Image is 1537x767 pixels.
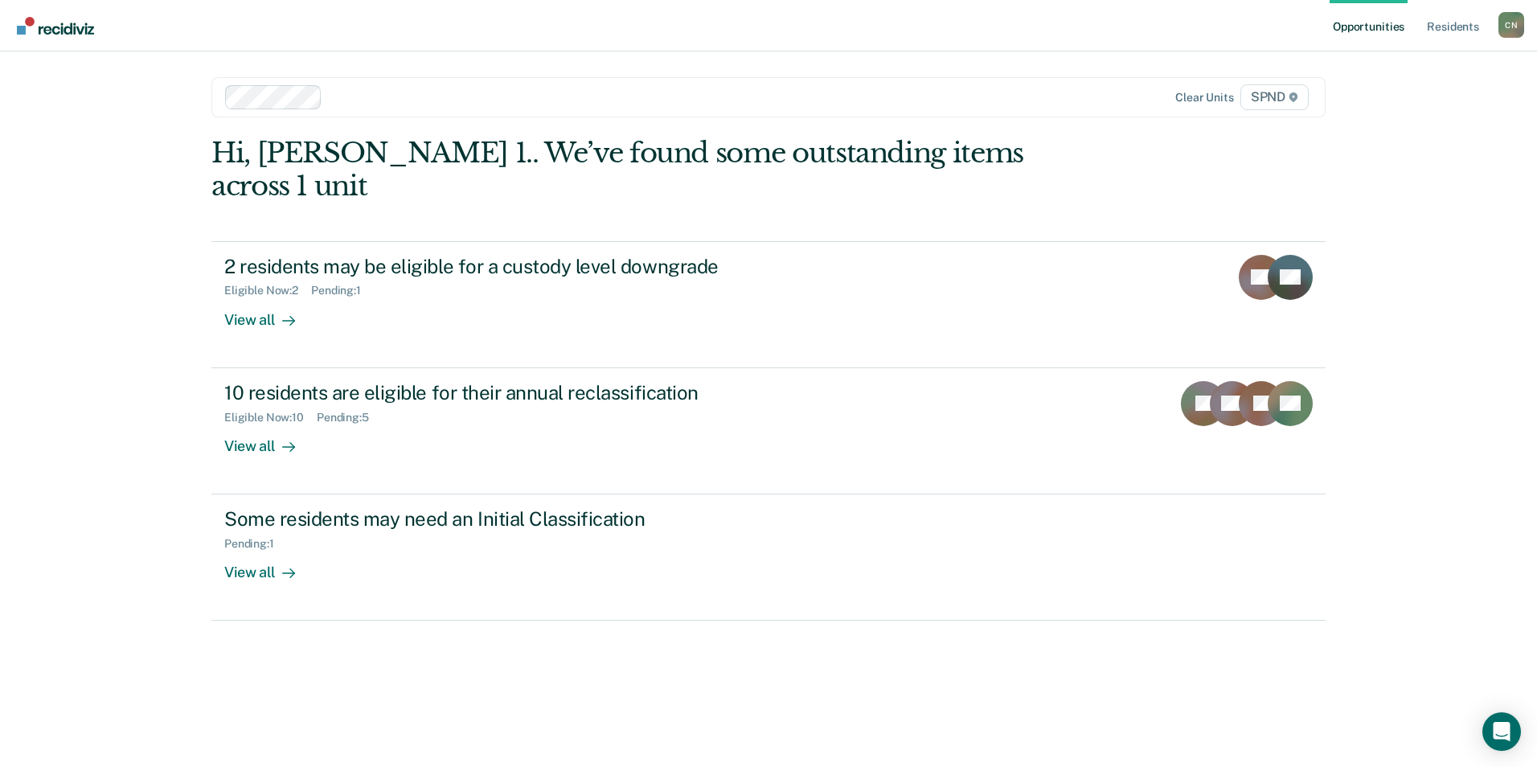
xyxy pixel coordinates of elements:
[224,537,287,551] div: Pending : 1
[1498,12,1524,38] button: Profile dropdown button
[211,241,1326,368] a: 2 residents may be eligible for a custody level downgradeEligible Now:2Pending:1View all
[224,424,314,455] div: View all
[224,255,789,278] div: 2 residents may be eligible for a custody level downgrade
[224,551,314,582] div: View all
[211,137,1103,203] div: Hi, [PERSON_NAME] 1.. We’ve found some outstanding items across 1 unit
[224,381,789,404] div: 10 residents are eligible for their annual reclassification
[224,507,789,531] div: Some residents may need an Initial Classification
[224,411,317,425] div: Eligible Now : 10
[1175,91,1234,105] div: Clear units
[224,297,314,329] div: View all
[1482,712,1521,751] div: Open Intercom Messenger
[1498,12,1524,38] div: C N
[224,284,311,297] div: Eligible Now : 2
[1240,84,1309,110] span: SPND
[211,368,1326,494] a: 10 residents are eligible for their annual reclassificationEligible Now:10Pending:5View all
[17,17,94,35] img: Recidiviz
[311,284,374,297] div: Pending : 1
[211,494,1326,621] a: Some residents may need an Initial ClassificationPending:1View all
[317,411,382,425] div: Pending : 5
